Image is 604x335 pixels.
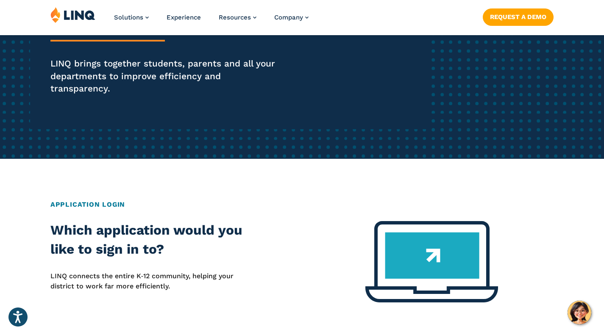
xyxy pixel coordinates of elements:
[483,7,554,25] nav: Button Navigation
[50,7,95,23] img: LINQ | K‑12 Software
[114,7,309,35] nav: Primary Navigation
[50,199,554,210] h2: Application Login
[167,14,201,21] a: Experience
[114,14,149,21] a: Solutions
[483,8,554,25] a: Request a Demo
[274,14,303,21] span: Company
[114,14,143,21] span: Solutions
[274,14,309,21] a: Company
[50,271,251,292] p: LINQ connects the entire K‑12 community, helping your district to work far more efficiently.
[50,221,251,259] h2: Which application would you like to sign in to?
[219,14,251,21] span: Resources
[50,58,283,95] p: LINQ brings together students, parents and all your departments to improve efficiency and transpa...
[568,301,591,324] button: Hello, have a question? Let’s chat.
[219,14,256,21] a: Resources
